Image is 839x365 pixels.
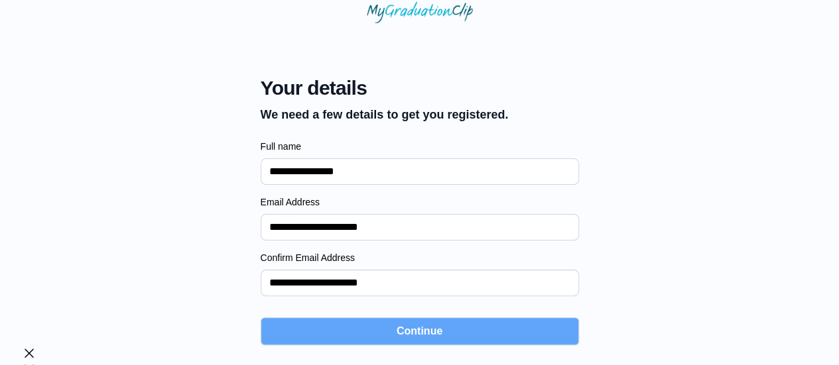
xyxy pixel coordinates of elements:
label: Email Address [261,195,579,209]
label: Full name [261,140,579,153]
label: Confirm Email Address [261,251,579,264]
p: We need a few details to get you registered. [261,105,509,124]
span: Your details [261,76,509,100]
button: Continue [261,317,579,345]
